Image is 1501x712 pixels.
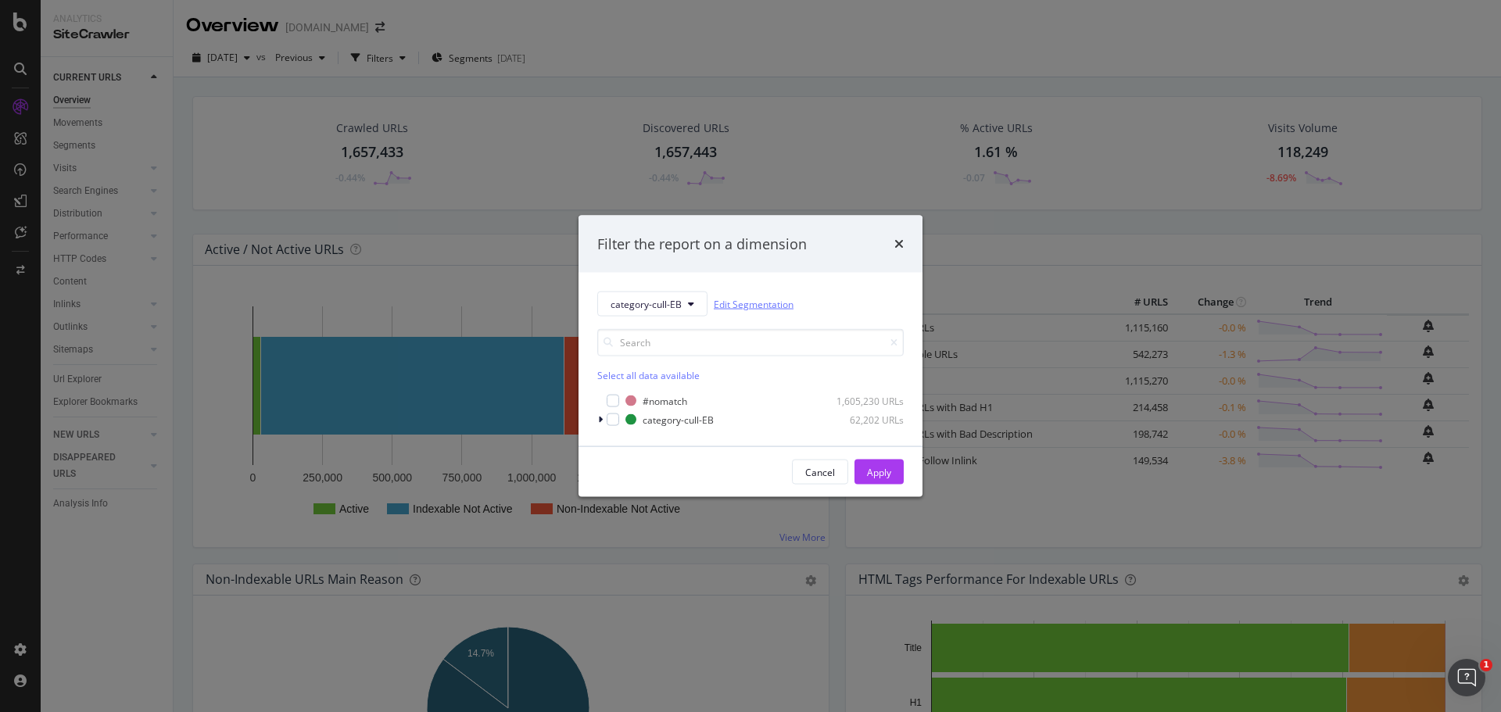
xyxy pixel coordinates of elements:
[643,413,714,426] div: category-cull-EB
[827,413,904,426] div: 62,202 URLs
[597,369,904,382] div: Select all data available
[1480,659,1492,671] span: 1
[611,297,682,310] span: category-cull-EB
[579,215,922,497] div: modal
[894,234,904,254] div: times
[867,465,891,478] div: Apply
[854,460,904,485] button: Apply
[805,465,835,478] div: Cancel
[597,234,807,254] div: Filter the report on a dimension
[643,394,687,407] div: #nomatch
[597,292,708,317] button: category-cull-EB
[597,329,904,356] input: Search
[714,295,793,312] a: Edit Segmentation
[1448,659,1485,696] iframe: Intercom live chat
[827,394,904,407] div: 1,605,230 URLs
[792,460,848,485] button: Cancel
